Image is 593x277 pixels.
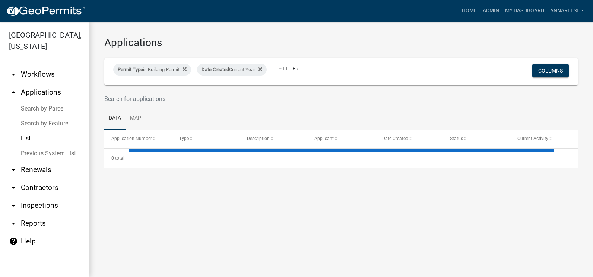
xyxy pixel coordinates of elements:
[240,130,307,148] datatable-header-cell: Description
[547,4,587,18] a: annareese
[532,64,569,77] button: Columns
[443,130,511,148] datatable-header-cell: Status
[480,4,502,18] a: Admin
[9,201,18,210] i: arrow_drop_down
[202,67,229,72] span: Date Created
[126,106,146,130] a: Map
[111,136,152,141] span: Application Number
[9,183,18,192] i: arrow_drop_down
[197,64,267,76] div: Current Year
[9,88,18,97] i: arrow_drop_up
[517,136,548,141] span: Current Activity
[375,130,443,148] datatable-header-cell: Date Created
[9,165,18,174] i: arrow_drop_down
[113,64,191,76] div: is Building Permit
[179,136,189,141] span: Type
[104,106,126,130] a: Data
[450,136,463,141] span: Status
[307,130,375,148] datatable-header-cell: Applicant
[9,70,18,79] i: arrow_drop_down
[104,36,578,49] h3: Applications
[273,62,305,75] a: + Filter
[118,67,143,72] span: Permit Type
[510,130,578,148] datatable-header-cell: Current Activity
[9,219,18,228] i: arrow_drop_down
[172,130,240,148] datatable-header-cell: Type
[9,237,18,246] i: help
[104,91,497,106] input: Search for applications
[459,4,480,18] a: Home
[502,4,547,18] a: My Dashboard
[247,136,270,141] span: Description
[104,149,578,168] div: 0 total
[104,130,172,148] datatable-header-cell: Application Number
[382,136,408,141] span: Date Created
[314,136,334,141] span: Applicant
